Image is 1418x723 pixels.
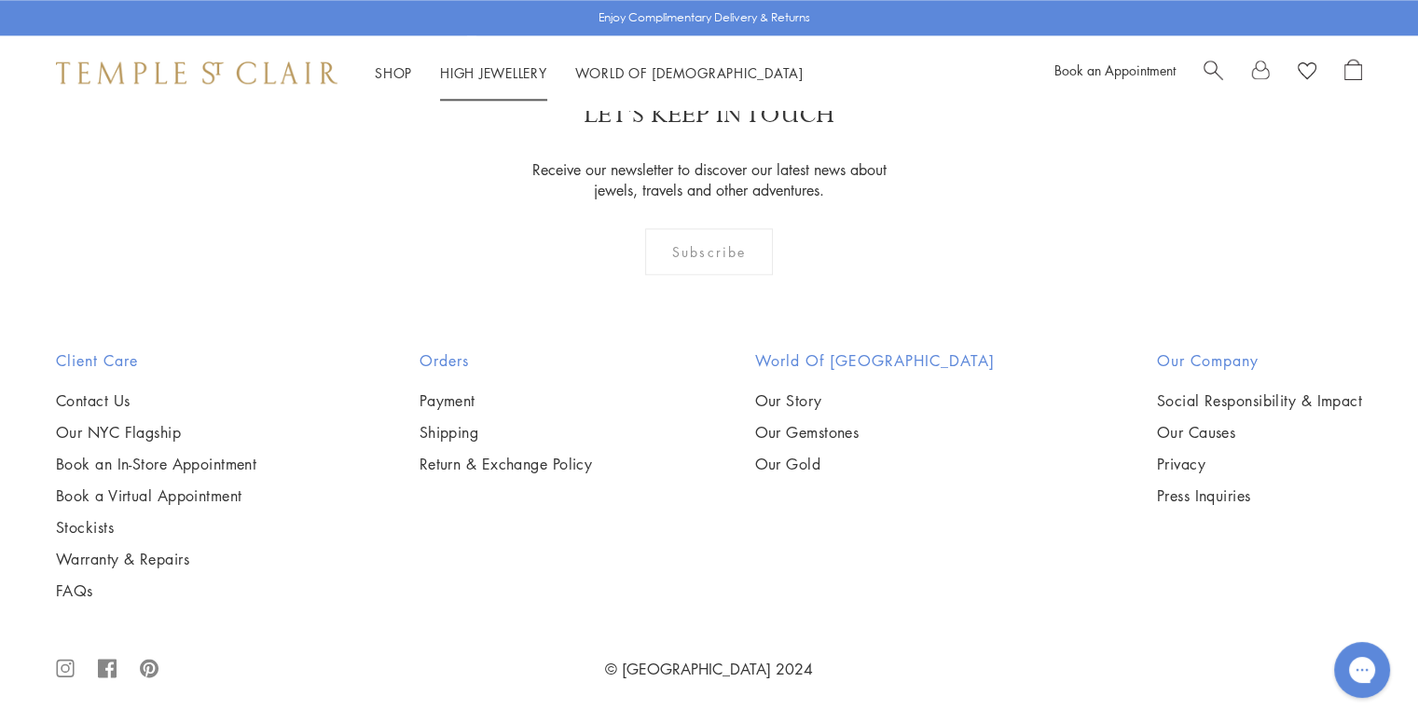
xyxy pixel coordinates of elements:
[56,517,256,538] a: Stockists
[56,485,256,506] a: Book a Virtual Appointment
[56,549,256,569] a: Warranty & Repairs
[520,159,898,200] p: Receive our newsletter to discover our latest news about jewels, travels and other adventures.
[584,99,834,131] p: LET'S KEEP IN TOUCH
[56,61,337,84] img: Temple St. Clair
[754,349,994,372] h2: World of [GEOGRAPHIC_DATA]
[1204,59,1223,87] a: Search
[605,659,813,679] a: © [GEOGRAPHIC_DATA] 2024
[56,349,256,372] h2: Client Care
[440,63,547,82] a: High JewelleryHigh Jewellery
[1157,422,1362,443] a: Our Causes
[420,349,593,372] h2: Orders
[645,228,773,275] div: Subscribe
[56,390,256,411] a: Contact Us
[754,422,994,443] a: Our Gemstones
[1157,454,1362,474] a: Privacy
[375,63,412,82] a: ShopShop
[754,454,994,474] a: Our Gold
[420,390,593,411] a: Payment
[420,422,593,443] a: Shipping
[754,390,994,411] a: Our Story
[1344,59,1362,87] a: Open Shopping Bag
[1054,61,1176,79] a: Book an Appointment
[56,454,256,474] a: Book an In-Store Appointment
[599,8,810,27] p: Enjoy Complimentary Delivery & Returns
[56,580,256,601] a: FAQs
[575,63,804,82] a: World of [DEMOGRAPHIC_DATA]World of [DEMOGRAPHIC_DATA]
[1325,635,1399,704] iframe: Gorgias live chat messenger
[375,61,804,85] nav: Main navigation
[1157,349,1362,372] h2: Our Company
[56,422,256,443] a: Our NYC Flagship
[1298,59,1316,87] a: View Wishlist
[420,454,593,474] a: Return & Exchange Policy
[1157,485,1362,506] a: Press Inquiries
[1157,390,1362,411] a: Social Responsibility & Impact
